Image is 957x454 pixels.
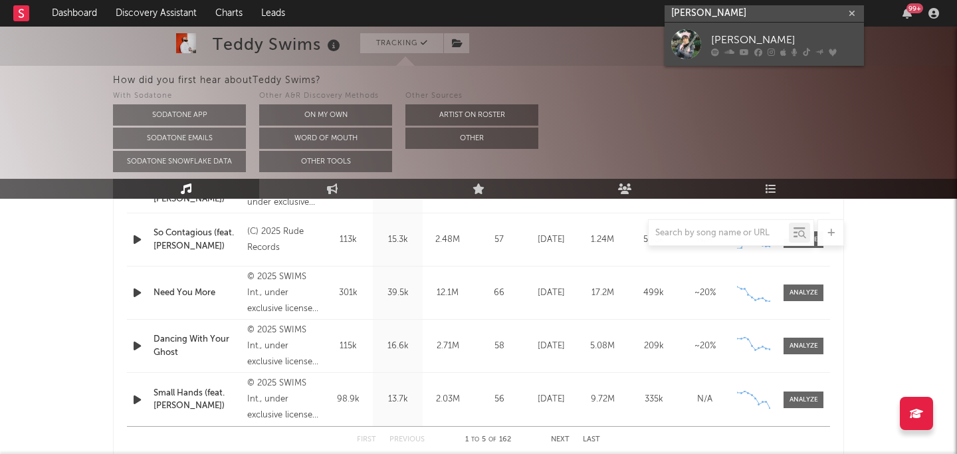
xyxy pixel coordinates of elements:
[683,393,727,406] div: N/A
[683,340,727,353] div: ~ 20 %
[259,128,392,149] button: Word Of Mouth
[154,387,241,413] a: Small Hands (feat. [PERSON_NAME])
[389,436,425,443] button: Previous
[405,104,538,126] button: Artist on Roster
[247,376,320,423] div: © 2025 SWIMS Int., under exclusive license to Warner Records Inc.
[631,393,676,406] div: 335k
[488,437,496,443] span: of
[247,322,320,370] div: © 2025 SWIMS Int., under exclusive license to Warner Records Inc.
[113,88,246,104] div: With Sodatone
[113,104,246,126] button: Sodatone App
[154,333,241,359] a: Dancing With Your Ghost
[711,32,857,48] div: [PERSON_NAME]
[357,436,376,443] button: First
[113,151,246,172] button: Sodatone Snowflake Data
[113,72,957,88] div: How did you first hear about Teddy Swims ?
[665,23,864,66] a: [PERSON_NAME]
[906,3,923,13] div: 99 +
[471,437,479,443] span: to
[426,286,469,300] div: 12.1M
[326,340,370,353] div: 115k
[426,393,469,406] div: 2.03M
[259,88,392,104] div: Other A&R Discovery Methods
[631,286,676,300] div: 499k
[583,436,600,443] button: Last
[476,286,522,300] div: 66
[113,128,246,149] button: Sodatone Emails
[580,286,625,300] div: 17.2M
[259,104,392,126] button: On My Own
[247,269,320,317] div: © 2025 SWIMS Int., under exclusive license to Warner Records Inc.
[426,340,469,353] div: 2.71M
[405,88,538,104] div: Other Sources
[529,286,574,300] div: [DATE]
[451,432,524,448] div: 1 5 162
[360,33,443,53] button: Tracking
[683,286,727,300] div: ~ 20 %
[476,393,522,406] div: 56
[326,393,370,406] div: 98.9k
[259,151,392,172] button: Other Tools
[529,393,574,406] div: [DATE]
[529,340,574,353] div: [DATE]
[376,286,419,300] div: 39.5k
[405,128,538,149] button: Other
[476,340,522,353] div: 58
[551,436,570,443] button: Next
[376,393,419,406] div: 13.7k
[649,228,789,239] input: Search by song name or URL
[903,8,912,19] button: 99+
[154,286,241,300] a: Need You More
[665,5,864,22] input: Search for artists
[631,340,676,353] div: 209k
[213,33,344,55] div: Teddy Swims
[580,393,625,406] div: 9.72M
[376,340,419,353] div: 16.6k
[326,286,370,300] div: 301k
[580,340,625,353] div: 5.08M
